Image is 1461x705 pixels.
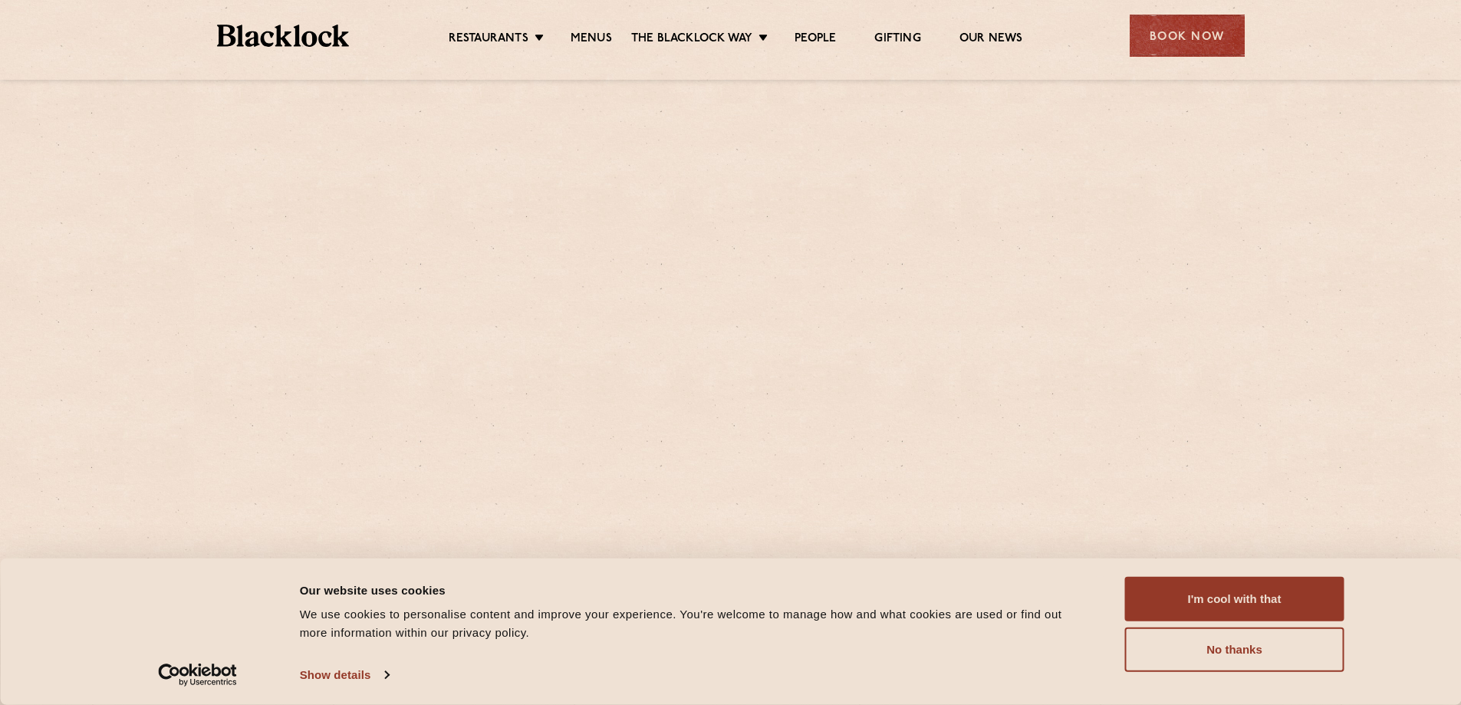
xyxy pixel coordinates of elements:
[300,664,389,687] a: Show details
[217,25,350,47] img: BL_Textured_Logo-footer-cropped.svg
[571,31,612,48] a: Menus
[449,31,528,48] a: Restaurants
[1125,577,1344,621] button: I'm cool with that
[130,664,265,687] a: Usercentrics Cookiebot - opens in a new window
[631,31,752,48] a: The Blacklock Way
[959,31,1023,48] a: Our News
[300,581,1091,599] div: Our website uses cookies
[1130,15,1245,57] div: Book Now
[300,605,1091,642] div: We use cookies to personalise content and improve your experience. You're welcome to manage how a...
[1125,628,1344,672] button: No thanks
[874,31,920,48] a: Gifting
[795,31,836,48] a: People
